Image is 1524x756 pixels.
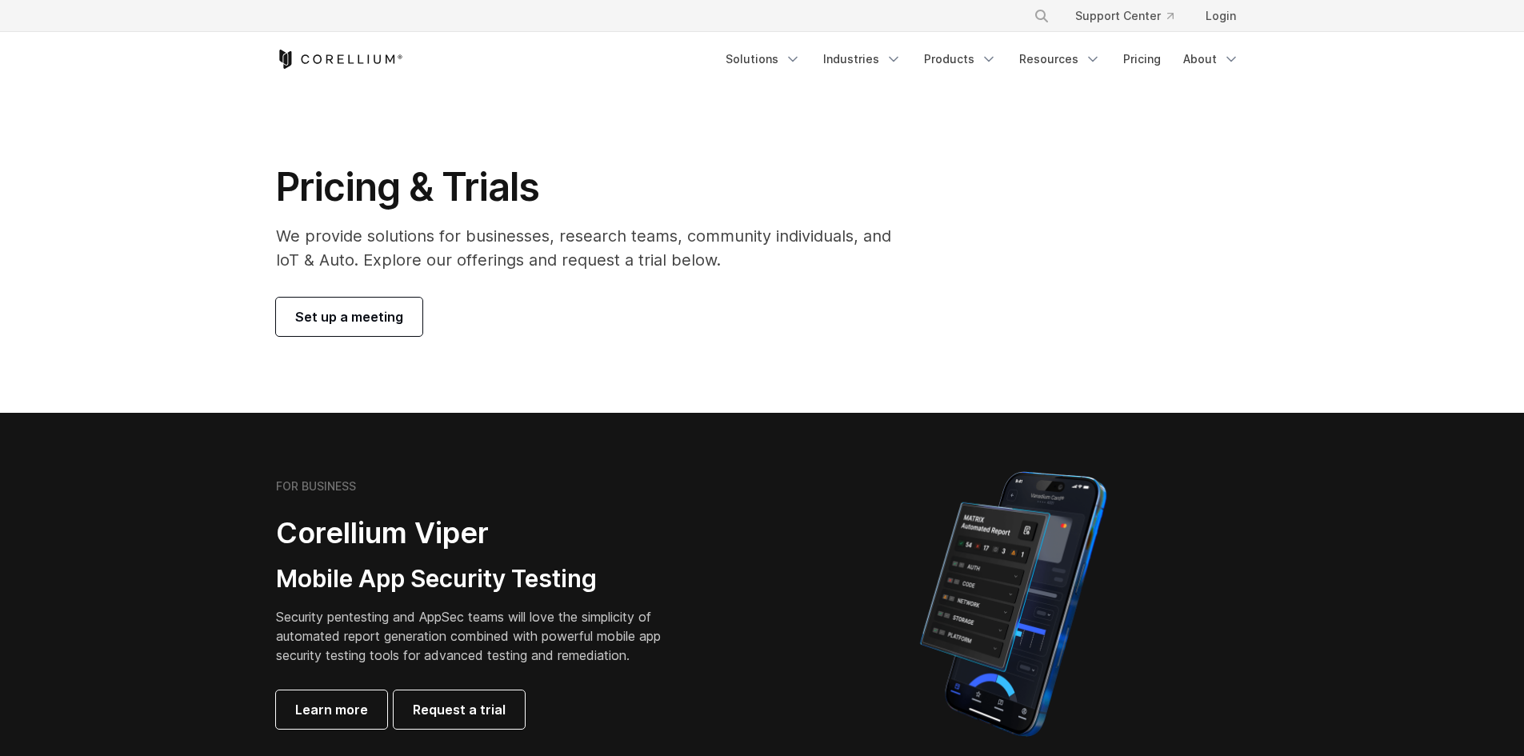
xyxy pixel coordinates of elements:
div: Navigation Menu [716,45,1249,74]
a: Pricing [1114,45,1170,74]
span: Request a trial [413,700,506,719]
a: Corellium Home [276,50,403,69]
a: Login [1193,2,1249,30]
a: Set up a meeting [276,298,422,336]
span: Set up a meeting [295,307,403,326]
div: Navigation Menu [1014,2,1249,30]
span: Learn more [295,700,368,719]
a: About [1174,45,1249,74]
a: Solutions [716,45,810,74]
h6: FOR BUSINESS [276,479,356,494]
a: Support Center [1062,2,1186,30]
h1: Pricing & Trials [276,163,914,211]
a: Industries [814,45,911,74]
a: Products [914,45,1006,74]
p: We provide solutions for businesses, research teams, community individuals, and IoT & Auto. Explo... [276,224,914,272]
a: Learn more [276,690,387,729]
h3: Mobile App Security Testing [276,564,686,594]
p: Security pentesting and AppSec teams will love the simplicity of automated report generation comb... [276,607,686,665]
button: Search [1027,2,1056,30]
h2: Corellium Viper [276,515,686,551]
a: Request a trial [394,690,525,729]
img: Corellium MATRIX automated report on iPhone showing app vulnerability test results across securit... [893,464,1134,744]
a: Resources [1010,45,1110,74]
